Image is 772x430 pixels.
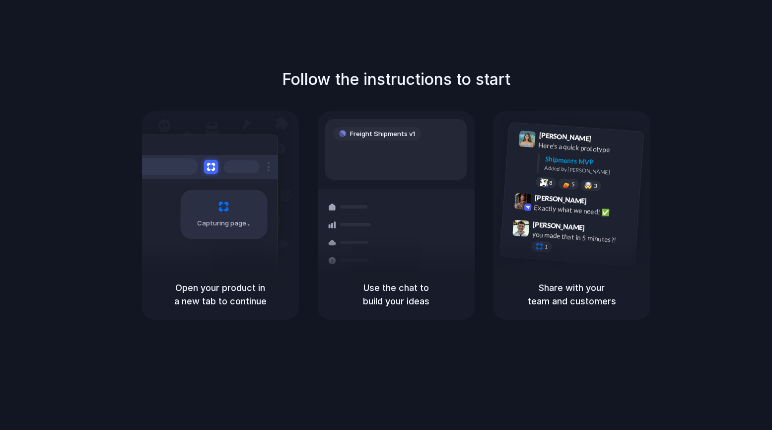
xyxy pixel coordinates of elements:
[589,197,610,209] span: 9:42 AM
[539,130,591,144] span: [PERSON_NAME]
[571,181,574,187] span: 5
[505,281,638,308] h5: Share with your team and customers
[584,182,592,189] div: 🤯
[588,223,608,235] span: 9:47 AM
[534,192,587,206] span: [PERSON_NAME]
[350,129,415,139] span: Freight Shipments v1
[538,140,637,156] div: Here's a quick prototype
[549,180,552,185] span: 8
[544,244,548,250] span: 1
[594,134,614,146] span: 9:41 AM
[534,202,633,219] div: Exactly what we need! ✅
[154,281,287,308] h5: Open your product in a new tab to continue
[544,164,635,178] div: Added by [PERSON_NAME]
[330,281,463,308] h5: Use the chat to build your ideas
[282,68,510,91] h1: Follow the instructions to start
[532,218,585,233] span: [PERSON_NAME]
[532,229,631,246] div: you made that in 5 minutes?!
[545,153,636,170] div: Shipments MVP
[593,183,597,189] span: 3
[197,218,252,228] span: Capturing page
